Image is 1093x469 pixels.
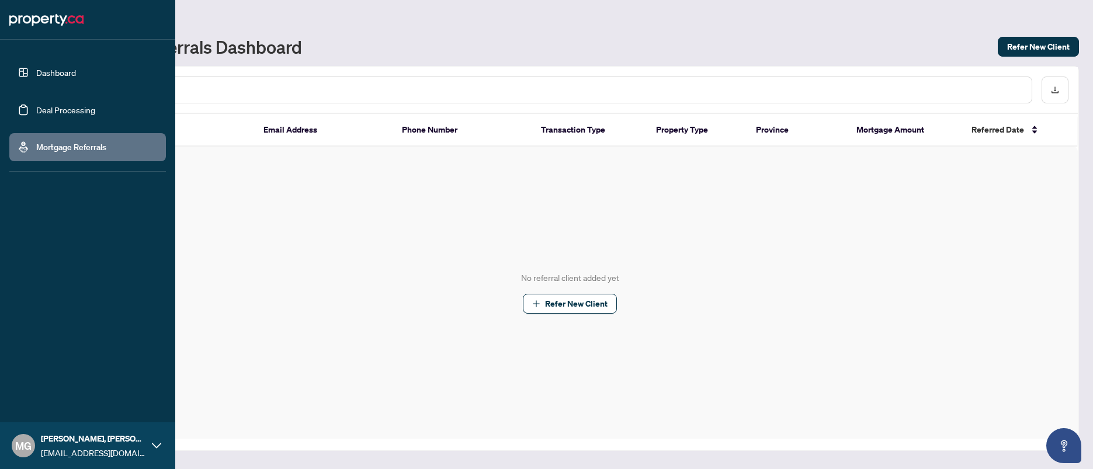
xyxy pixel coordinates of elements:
th: Referred Date [962,114,1078,147]
button: Refer New Client [523,294,617,314]
a: Mortgage Referrals [36,142,106,152]
h1: Mortgage Referrals Dashboard [61,37,302,56]
span: plus [532,300,540,308]
button: Refer New Client [998,37,1079,57]
img: logo [9,11,84,29]
th: Transaction Type [532,114,647,147]
span: [PERSON_NAME], [PERSON_NAME]Eng [41,432,146,445]
th: Property Type [647,114,747,147]
span: download [1051,86,1059,94]
span: [EMAIL_ADDRESS][DOMAIN_NAME] [41,446,146,459]
th: Email Address [254,114,393,147]
a: Deal Processing [36,105,95,115]
span: Refer New Client [545,294,608,313]
div: No referral client added yet [521,272,619,284]
button: download [1042,77,1068,103]
button: Open asap [1046,428,1081,463]
span: Refer New Client [1007,37,1070,56]
a: Dashboard [36,67,76,78]
th: Mortgage Amount [847,114,963,147]
th: Phone Number [393,114,531,147]
th: Province [747,114,846,147]
span: Referred Date [971,123,1024,136]
span: MG [15,437,32,454]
